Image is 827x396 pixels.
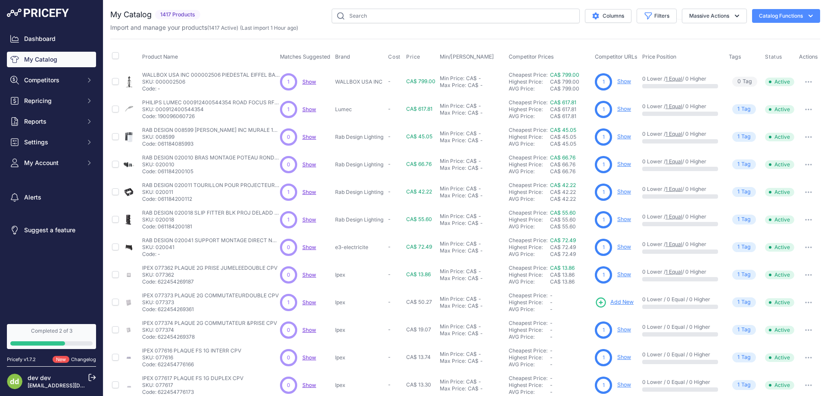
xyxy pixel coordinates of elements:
[7,134,96,150] button: Settings
[642,213,720,220] p: 0 Lower / / 0 Higher
[509,209,547,216] a: Cheapest Price:
[207,25,238,31] span: ( )
[765,215,794,224] span: Active
[28,382,118,389] a: [EMAIL_ADDRESS][DOMAIN_NAME]
[7,72,96,88] button: Competitors
[665,103,682,109] a: 1 Equal
[477,296,481,302] div: -
[617,216,631,222] a: Show
[142,223,280,230] p: Code: 061184200181
[440,247,466,254] div: Max Price:
[24,97,81,105] span: Repricing
[732,77,757,87] span: Tag
[477,130,481,137] div: -
[550,209,576,216] a: CA$ 55.60
[550,99,576,106] a: CA$ 617.81
[617,326,631,333] a: Show
[142,265,277,271] p: IPEX 077362 PLAQUE 2G PRISE JUMELEEDOUBLE CPV
[479,137,483,144] div: -
[440,158,464,165] div: Min Price:
[765,78,794,86] span: Active
[335,78,385,85] p: WALLBOX USA INC
[302,189,316,195] a: Show
[302,134,316,140] span: Show
[682,9,747,23] button: Massive Actions
[7,324,96,349] a: Completed 2 of 3
[142,168,280,175] p: Code: 061184200105
[509,375,547,381] a: Cheapest Price:
[142,251,280,258] p: Code: -
[550,106,576,112] span: CA$ 617.81
[388,188,391,195] span: -
[642,186,720,193] p: 0 Lower / / 0 Higher
[440,53,494,60] span: Min/[PERSON_NAME]
[287,271,290,279] span: 0
[302,244,316,250] a: Show
[603,216,605,224] span: 1
[7,52,96,67] a: My Catalog
[468,247,479,254] div: CA$
[142,244,280,251] p: SKU: 020041
[7,93,96,109] button: Repricing
[509,53,554,60] span: Competitor Prices
[466,130,477,137] div: CA$
[509,196,550,203] div: AVG Price:
[550,72,579,78] a: CA$ 799.00
[440,130,464,137] div: Min Price:
[509,182,547,188] a: Cheapest Price:
[468,192,479,199] div: CA$
[477,213,481,220] div: -
[665,241,682,247] a: 1 Equal
[335,271,385,278] p: Ipex
[468,220,479,227] div: CA$
[142,113,280,120] p: Code: 190096060726
[737,298,740,306] span: 1
[302,216,316,223] a: Show
[642,296,720,303] p: 0 Lower / 0 Equal / 0 Higher
[479,82,483,89] div: -
[335,244,385,251] p: e3-electricite
[440,213,464,220] div: Min Price:
[642,241,720,248] p: 0 Lower / / 0 Higher
[406,78,435,84] span: CA$ 799.00
[550,140,591,147] div: CA$ 45.05
[142,106,280,113] p: SKU: 000912400544354
[142,216,280,223] p: SKU: 020018
[509,189,550,196] div: Highest Price:
[287,216,289,224] span: 1
[142,278,277,285] p: Code: 622454269187
[440,137,466,144] div: Max Price:
[287,133,290,141] span: 0
[595,296,634,309] a: Add New
[477,268,481,275] div: -
[110,9,152,21] h2: My Catalog
[665,158,682,165] a: 1 Equal
[603,133,605,141] span: 1
[388,106,391,112] span: -
[302,299,316,306] a: Show
[287,106,289,113] span: 1
[765,53,784,60] button: Status
[466,268,477,275] div: CA$
[509,85,550,92] div: AVG Price:
[509,113,550,120] div: AVG Price:
[406,216,432,222] span: CA$ 55.60
[550,244,576,250] span: CA$ 72.49
[479,220,483,227] div: -
[440,296,464,302] div: Min Price:
[7,9,69,17] img: Pricefy Logo
[509,78,550,85] div: Highest Price:
[477,158,481,165] div: -
[302,354,316,361] a: Show
[617,161,631,167] a: Show
[665,213,682,220] a: 1 Equal
[406,53,422,60] button: Price
[335,189,385,196] p: Rab Design Lighting
[302,271,316,278] span: Show
[28,374,51,381] a: dev dev
[287,243,290,251] span: 0
[479,275,483,282] div: -
[335,106,385,113] p: Lumec
[24,159,81,167] span: My Account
